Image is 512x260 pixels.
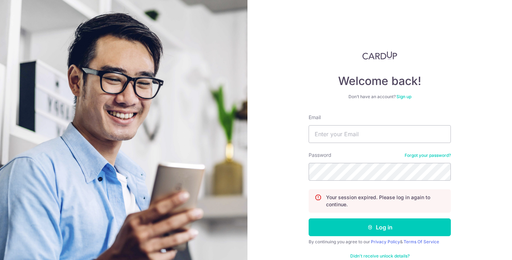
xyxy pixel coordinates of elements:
h4: Welcome back! [309,74,451,88]
p: Your session expired. Please log in again to continue. [326,194,445,208]
button: Log in [309,218,451,236]
div: Don’t have an account? [309,94,451,100]
a: Forgot your password? [405,153,451,158]
a: Terms Of Service [404,239,439,244]
input: Enter your Email [309,125,451,143]
a: Didn't receive unlock details? [350,253,410,259]
label: Email [309,114,321,121]
img: CardUp Logo [362,51,397,60]
label: Password [309,152,331,159]
a: Sign up [396,94,411,99]
a: Privacy Policy [371,239,400,244]
div: By continuing you agree to our & [309,239,451,245]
